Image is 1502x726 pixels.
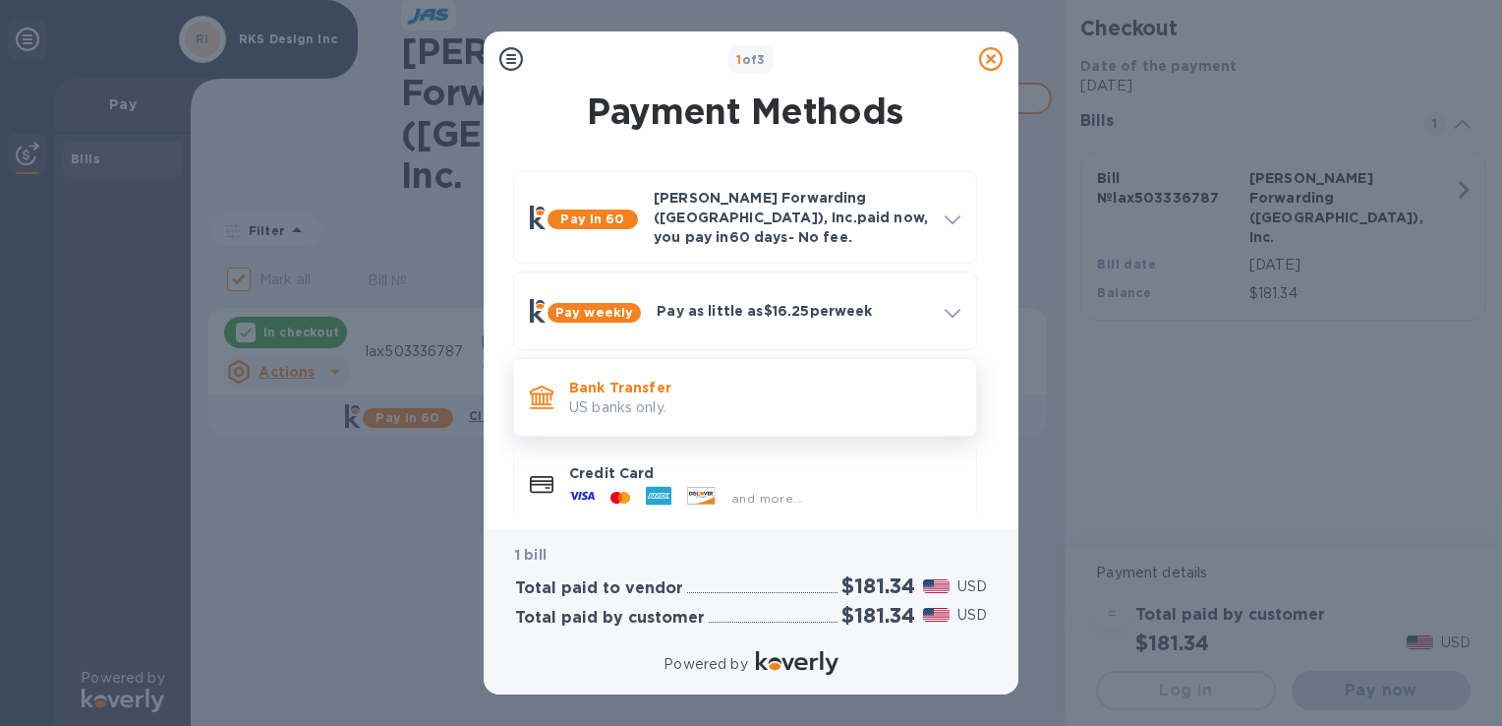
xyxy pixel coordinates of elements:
[569,378,960,397] p: Bank Transfer
[957,576,987,597] p: USD
[841,603,915,628] h2: $181.34
[736,52,766,67] b: of 3
[560,212,624,226] b: Pay in 60
[736,52,741,67] span: 1
[923,608,950,622] img: USD
[569,397,960,418] p: US banks only.
[515,547,547,563] b: 1 bill
[841,574,915,598] h2: $181.34
[654,188,929,247] p: [PERSON_NAME] Forwarding ([GEOGRAPHIC_DATA]), Inc. paid now, you pay in 60 days - No fee.
[731,491,803,506] span: and more...
[756,651,838,675] img: Logo
[923,579,950,593] img: USD
[957,605,987,626] p: USD
[515,579,683,598] h3: Total paid to vendor
[555,305,633,320] b: Pay weekly
[657,301,929,321] p: Pay as little as $16.25 per week
[569,463,960,483] p: Credit Card
[509,91,981,132] h1: Payment Methods
[664,654,747,675] p: Powered by
[515,609,705,628] h3: Total paid by customer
